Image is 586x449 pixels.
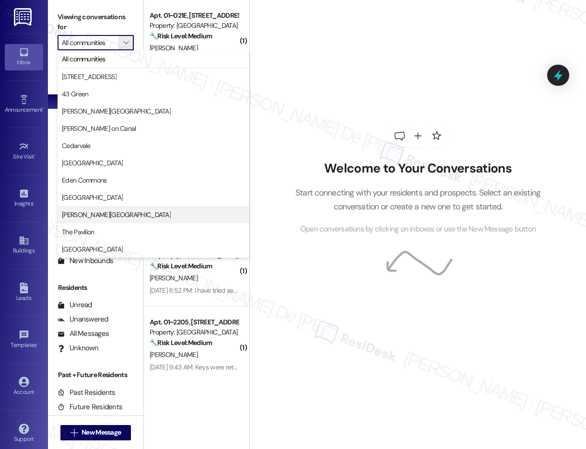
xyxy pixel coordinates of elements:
[37,340,38,347] span: •
[5,327,43,353] a: Templates •
[70,429,78,437] i: 
[48,195,143,205] div: Prospects
[58,314,108,324] div: Unanswered
[58,10,134,35] label: Viewing conversations for
[62,35,118,50] input: All communities
[62,54,105,64] span: All communities
[150,262,212,270] strong: 🔧 Risk Level: Medium
[62,227,94,237] span: The Pavilion
[5,280,43,306] a: Leads
[62,193,123,202] span: [GEOGRAPHIC_DATA]
[62,158,123,168] span: [GEOGRAPHIC_DATA]
[281,161,555,176] h2: Welcome to Your Conversations
[281,186,555,213] p: Start connecting with your residents and prospects. Select an existing conversation or create a n...
[150,338,212,347] strong: 🔧 Risk Level: Medium
[62,141,91,150] span: Cedarvale
[58,300,92,310] div: Unread
[33,199,35,206] span: •
[150,32,212,40] strong: 🔧 Risk Level: Medium
[150,274,198,282] span: [PERSON_NAME]
[5,185,43,211] a: Insights •
[62,244,123,254] span: [GEOGRAPHIC_DATA]
[58,343,98,353] div: Unknown
[62,72,117,81] span: [STREET_ADDRESS]
[150,21,238,31] div: Property: [GEOGRAPHIC_DATA]
[35,152,36,159] span: •
[14,8,34,26] img: ResiDesk Logo
[58,256,113,266] div: New Inbounds
[48,370,143,380] div: Past + Future Residents
[60,425,131,440] button: New Message
[82,427,121,437] span: New Message
[58,388,116,398] div: Past Residents
[150,317,238,327] div: Apt. 01~2205, [STREET_ADDRESS][PERSON_NAME]
[150,44,198,52] span: [PERSON_NAME]
[5,44,43,70] a: Inbox
[62,175,107,185] span: Eden Commons
[58,402,122,412] div: Future Residents
[62,106,171,116] span: [PERSON_NAME][GEOGRAPHIC_DATA]
[150,11,238,21] div: Apt. 01~021E, [STREET_ADDRESS]
[62,124,136,133] span: [PERSON_NAME] on Canal
[48,283,143,293] div: Residents
[62,210,171,219] span: [PERSON_NAME][GEOGRAPHIC_DATA]
[5,421,43,447] a: Support
[5,138,43,164] a: Site Visit •
[300,223,536,235] span: Open conversations by clicking on inboxes or use the New Message button
[150,327,238,337] div: Property: [GEOGRAPHIC_DATA]
[48,65,143,75] div: Prospects + Residents
[58,329,109,339] div: All Messages
[62,89,88,99] span: 43 Green
[150,363,250,371] div: [DATE] 9:43 AM: Keys were returned
[150,350,198,359] span: [PERSON_NAME]
[5,374,43,400] a: Account
[123,39,129,46] i: 
[5,232,43,258] a: Buildings
[43,105,44,112] span: •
